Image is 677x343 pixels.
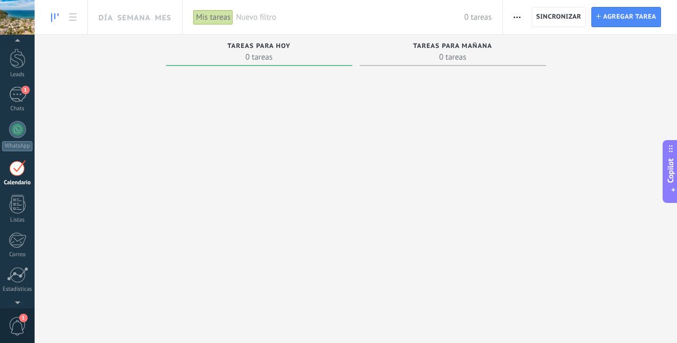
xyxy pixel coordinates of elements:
div: Tareas para mañana [365,43,541,52]
div: Correo [2,251,33,258]
div: Listas [2,217,33,224]
button: Agregar tarea [591,7,661,27]
span: 1 [21,86,30,94]
div: Mis tareas [193,10,233,25]
span: Tareas para hoy [227,43,291,50]
span: 0 tareas [171,52,347,62]
div: Leads [2,71,33,78]
span: 0 tareas [464,12,491,22]
span: Tareas para mañana [413,43,492,50]
span: 1 [19,314,28,322]
div: Calendario [2,179,33,186]
button: Más [509,7,525,27]
span: Agregar tarea [603,7,656,27]
div: Tareas para hoy [171,43,347,52]
span: 0 tareas [365,52,541,62]
a: To-do list [64,7,82,28]
div: Estadísticas [2,286,33,293]
div: WhatsApp [2,141,32,151]
span: Copilot [665,159,676,183]
div: Chats [2,105,33,112]
button: Sincronizar [532,7,587,27]
span: Nuevo filtro [236,12,464,22]
a: To-do line [46,7,64,28]
span: Sincronizar [536,14,582,20]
